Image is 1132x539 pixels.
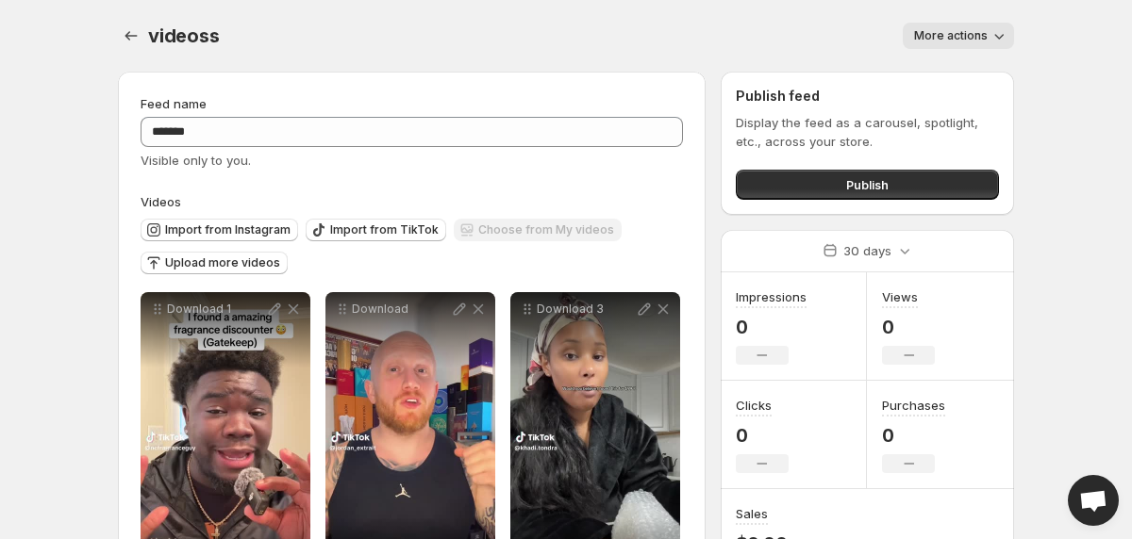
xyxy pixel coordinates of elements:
[882,424,945,447] p: 0
[1068,475,1119,526] div: Open chat
[736,316,807,338] p: 0
[903,23,1014,49] button: More actions
[736,504,768,523] h3: Sales
[882,396,945,415] h3: Purchases
[882,316,935,338] p: 0
[148,24,220,47] span: videoss
[165,255,280,270] span: Upload more videos
[736,396,772,415] h3: Clicks
[846,175,889,194] span: Publish
[118,23,144,49] button: Settings
[537,302,635,317] p: Download 3
[736,170,999,200] button: Publish
[141,194,181,209] span: Videos
[352,302,450,317] p: Download
[882,287,918,306] h3: Views
[736,87,999,106] h2: Publish feed
[736,287,807,306] h3: Impressions
[141,96,207,111] span: Feed name
[736,113,999,151] p: Display the feed as a carousel, spotlight, etc., across your store.
[306,219,446,241] button: Import from TikTok
[330,222,439,237] span: Import from TikTok
[141,252,288,274] button: Upload more videos
[736,424,789,447] p: 0
[167,302,265,317] p: Download 1
[141,153,251,168] span: Visible only to you.
[843,241,891,260] p: 30 days
[914,28,988,43] span: More actions
[141,219,298,241] button: Import from Instagram
[165,222,291,237] span: Import from Instagram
